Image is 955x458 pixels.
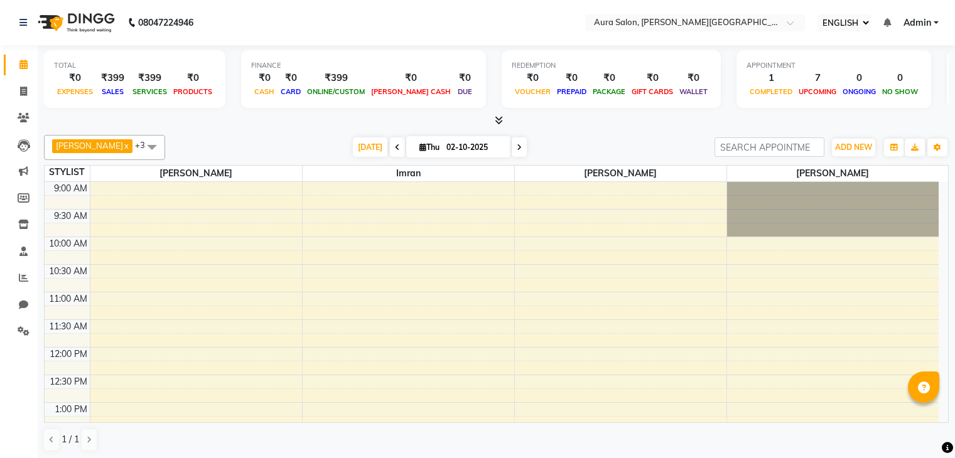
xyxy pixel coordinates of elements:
[90,166,302,181] span: [PERSON_NAME]
[454,71,476,85] div: ₹0
[170,71,215,85] div: ₹0
[368,71,454,85] div: ₹0
[368,87,454,96] span: [PERSON_NAME] CASH
[62,433,79,446] span: 1 / 1
[727,166,939,181] span: [PERSON_NAME]
[353,137,387,157] span: [DATE]
[512,87,554,96] span: VOUCHER
[46,237,90,250] div: 10:00 AM
[835,142,872,152] span: ADD NEW
[46,265,90,278] div: 10:30 AM
[251,71,278,85] div: ₹0
[832,139,875,156] button: ADD NEW
[512,60,711,71] div: REDEMPTION
[54,71,96,85] div: ₹0
[135,140,154,150] span: +3
[747,87,796,96] span: COMPLETED
[251,87,278,96] span: CASH
[278,71,304,85] div: ₹0
[129,87,170,96] span: SERVICES
[590,87,629,96] span: PACKAGE
[51,182,90,195] div: 9:00 AM
[123,141,129,151] a: x
[554,87,590,96] span: PREPAID
[170,87,215,96] span: PRODUCTS
[839,71,879,85] div: 0
[304,87,368,96] span: ONLINE/CUSTOM
[629,87,676,96] span: GIFT CARDS
[796,87,839,96] span: UPCOMING
[32,5,118,40] img: logo
[879,87,921,96] span: NO SHOW
[54,87,96,96] span: EXPENSES
[304,71,368,85] div: ₹399
[129,71,170,85] div: ₹399
[879,71,921,85] div: 0
[45,166,90,179] div: STYLIST
[904,16,931,29] span: Admin
[47,375,90,388] div: 12:30 PM
[515,166,726,181] span: [PERSON_NAME]
[629,71,676,85] div: ₹0
[796,71,839,85] div: 7
[455,87,475,96] span: DUE
[54,60,215,71] div: TOTAL
[46,320,90,333] div: 11:30 AM
[416,142,443,152] span: Thu
[47,348,90,361] div: 12:00 PM
[747,60,921,71] div: APPOINTMENT
[46,292,90,306] div: 11:00 AM
[251,60,476,71] div: FINANCE
[676,87,711,96] span: WALLET
[99,87,127,96] span: SALES
[747,71,796,85] div: 1
[138,5,193,40] b: 08047224946
[676,71,711,85] div: ₹0
[52,403,90,416] div: 1:00 PM
[715,137,824,157] input: SEARCH APPOINTMENT
[303,166,514,181] span: Imran
[56,141,123,151] span: [PERSON_NAME]
[512,71,554,85] div: ₹0
[590,71,629,85] div: ₹0
[278,87,304,96] span: CARD
[554,71,590,85] div: ₹0
[443,138,505,157] input: 2025-10-02
[51,210,90,223] div: 9:30 AM
[96,71,129,85] div: ₹399
[839,87,879,96] span: ONGOING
